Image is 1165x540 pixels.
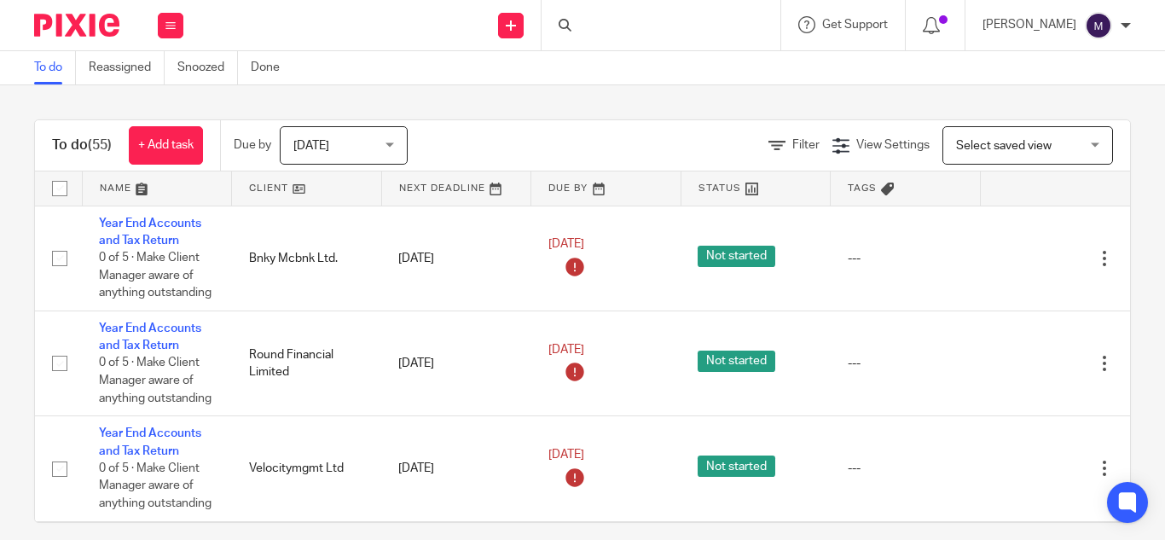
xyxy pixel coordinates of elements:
span: [DATE] [548,239,584,251]
img: Pixie [34,14,119,37]
span: 0 of 5 · Make Client Manager aware of anything outstanding [99,462,212,509]
a: Snoozed [177,51,238,84]
td: Bnky Mcbnk Ltd. [232,206,382,311]
div: --- [848,250,964,267]
a: To do [34,51,76,84]
div: --- [848,355,964,372]
span: Filter [792,139,820,151]
span: Not started [698,246,775,267]
span: Not started [698,351,775,372]
td: [DATE] [381,416,531,521]
span: 0 of 5 · Make Client Manager aware of anything outstanding [99,357,212,404]
div: --- [848,460,964,477]
p: [PERSON_NAME] [982,16,1076,33]
span: [DATE] [548,449,584,461]
td: [DATE] [381,206,531,311]
span: Select saved view [956,140,1052,152]
span: Get Support [822,19,888,31]
a: Year End Accounts and Tax Return [99,427,201,456]
span: [DATE] [548,344,584,356]
span: (55) [88,138,112,152]
span: Tags [848,183,877,193]
a: Done [251,51,293,84]
td: Round Financial Limited [232,311,382,415]
h1: To do [52,136,112,154]
a: + Add task [129,126,203,165]
span: [DATE] [293,140,329,152]
span: Not started [698,456,775,477]
span: View Settings [856,139,930,151]
img: svg%3E [1085,12,1112,39]
p: Due by [234,136,271,154]
td: Velocitymgmt Ltd [232,416,382,521]
a: Year End Accounts and Tax Return [99,218,201,247]
td: [DATE] [381,311,531,415]
span: 0 of 5 · Make Client Manager aware of anything outstanding [99,252,212,299]
a: Reassigned [89,51,165,84]
a: Year End Accounts and Tax Return [99,322,201,351]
